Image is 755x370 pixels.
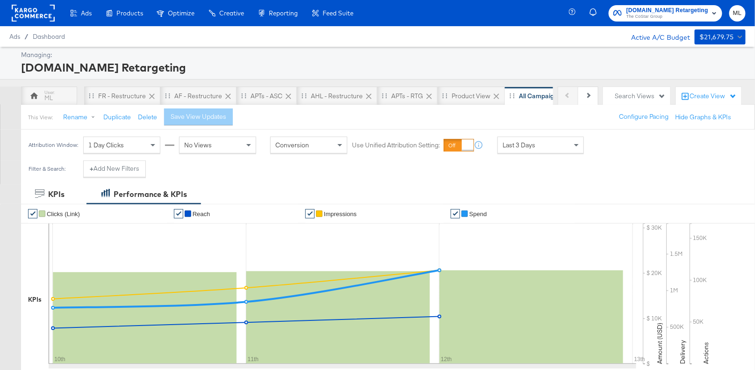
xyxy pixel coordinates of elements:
span: No Views [184,141,212,149]
span: Spend [469,210,487,218]
button: Configure Pacing [612,109,675,125]
button: ML [729,5,746,22]
div: [DOMAIN_NAME] Retargeting [21,59,743,75]
div: FR - Restructure [98,92,146,101]
span: Optimize [168,9,194,17]
div: Drag to reorder tab [442,93,447,98]
span: Products [116,9,143,17]
div: Drag to reorder tab [165,93,170,98]
div: Active A/C Budget [621,29,690,44]
button: Rename [57,109,105,126]
div: Product View [452,92,490,101]
span: Last 3 Days [503,141,535,149]
button: [DOMAIN_NAME] RetargetingThe CoStar Group [609,5,722,22]
span: Reach [193,210,210,218]
span: Creative [219,9,244,17]
a: Dashboard [33,33,65,40]
span: ML [733,8,742,19]
div: KPIs [48,189,65,200]
button: Duplicate [103,113,131,122]
span: Conversion [275,141,309,149]
label: Use Unified Attribution Setting: [352,141,440,150]
text: Delivery [679,340,687,364]
div: All Campaigns [519,92,561,101]
strong: + [90,164,93,173]
button: Delete [138,113,157,122]
div: Drag to reorder tab [89,93,94,98]
button: Hide Graphs & KPIs [675,113,732,122]
span: Feed Suite [323,9,353,17]
div: Attribution Window: [28,142,79,148]
div: APTs - ASC [251,92,282,101]
div: KPIs [28,295,42,304]
div: Search Views [615,92,666,101]
text: Amount (USD) [655,323,664,364]
div: Filter & Search: [28,166,66,172]
div: AF - Restructure [174,92,222,101]
a: ✔ [305,209,315,218]
button: $21,679.75 [695,29,746,44]
div: Managing: [21,51,743,59]
div: ML [45,94,53,102]
span: / [20,33,33,40]
div: Drag to reorder tab [510,93,515,98]
div: Drag to reorder tab [302,93,307,98]
span: Impressions [324,210,357,218]
div: This View: [28,114,53,121]
span: 1 Day Clicks [88,141,124,149]
span: Reporting [269,9,298,17]
a: ✔ [28,209,37,218]
div: Drag to reorder tab [241,93,246,98]
div: APTs - RTG [391,92,423,101]
button: +Add New Filters [83,160,146,177]
div: Performance & KPIs [114,189,187,200]
div: $21,679.75 [699,31,734,43]
text: Actions [702,342,711,364]
div: Create View [690,92,737,101]
span: Clicks (Link) [47,210,80,218]
span: Ads [9,33,20,40]
span: [DOMAIN_NAME] Retargeting [626,6,708,15]
a: ✔ [451,209,460,218]
a: ✔ [174,209,183,218]
div: AHL - Restructure [311,92,363,101]
div: Drag to reorder tab [382,93,387,98]
span: Ads [81,9,92,17]
span: The CoStar Group [626,13,708,21]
